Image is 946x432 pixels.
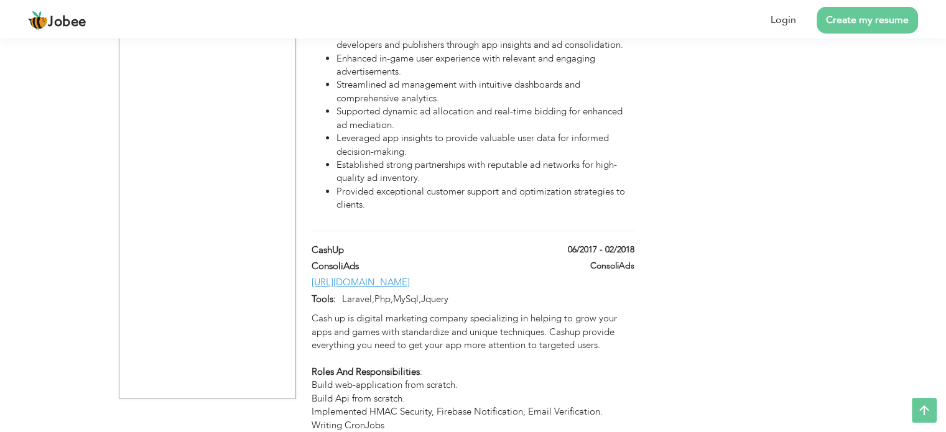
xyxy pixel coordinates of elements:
li: Leveraged app insights to provide valuable user data for informed decision-making. [336,132,634,159]
label: ConsoliAds [312,260,521,273]
span: Jobee [48,16,86,29]
p: Laravel,Php,MySql,Jquery [336,293,634,306]
img: jobee.io [28,11,48,30]
li: Supported dynamic ad allocation and real-time bidding for enhanced ad mediation. [336,105,634,132]
a: [URL][DOMAIN_NAME] [312,276,410,288]
p: Cash up is digital marketing company specializing in helping to grow your apps and games with sta... [312,312,634,432]
a: Jobee [28,11,86,30]
a: Create my resume [817,7,918,34]
li: Contributed to Consoliads project, boosting revenues for game developers and publishers through a... [336,25,634,52]
strong: Roles And Responsibilities [312,365,420,378]
li: Streamlined ad management with intuitive dashboards and comprehensive analytics. [336,78,634,105]
a: Login [771,13,796,27]
label: 06/2017 - 02/2018 [568,244,634,256]
li: Provided exceptional customer support and optimization strategies to clients. [336,185,634,212]
li: Established strong partnerships with reputable ad networks for high-quality ad inventory. [336,159,634,185]
li: Enhanced in-game user experience with relevant and engaging advertisements. [336,52,634,79]
label: ConsoliAds [590,260,634,272]
label: Tools: [312,293,336,306]
label: CashUp [312,244,521,257]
